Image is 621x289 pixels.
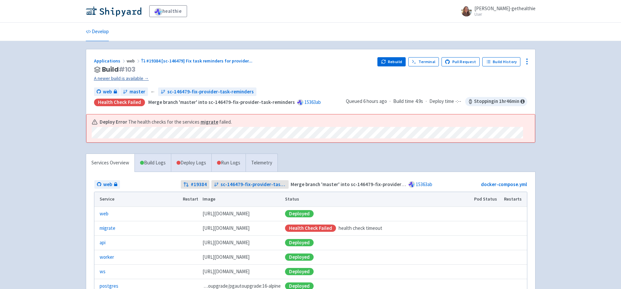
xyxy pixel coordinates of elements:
[148,99,295,105] strong: Merge branch 'master' into sc-146479-fix-provider-task-reminders
[442,57,480,66] a: Pull Request
[203,225,250,232] span: [DOMAIN_NAME][URL]
[465,97,527,106] span: Stopping in 1 hr 46 min
[457,6,536,16] a: [PERSON_NAME]-gethealthie User
[482,57,520,66] a: Build History
[304,99,321,105] a: 15363ab
[363,98,387,104] time: 6 hours ago
[100,253,114,261] a: worker
[86,6,141,16] img: Shipyard logo
[285,210,314,217] div: Deployed
[211,180,289,189] a: sc-146479-fix-provider-task-reminders
[151,88,155,96] span: ←
[100,118,127,126] b: Deploy Error
[211,154,246,172] a: Run Logs
[141,58,254,64] a: #19384 [sc-146479] Fix task reminders for provider...
[120,87,148,96] a: master
[346,98,387,104] span: Queued
[119,65,135,74] span: # 103
[455,98,461,105] span: -:--
[100,268,106,276] a: ws
[135,154,171,172] a: Build Logs
[200,192,283,206] th: Image
[203,210,250,218] span: [DOMAIN_NAME][URL]
[181,192,201,206] th: Restart
[128,118,232,126] span: The health checks for the services failed.
[416,181,432,187] a: 15363ab
[481,181,527,187] a: docker-compose.yml
[167,88,254,96] span: sc-146479-fix-provider-task-reminders
[103,88,112,96] span: web
[429,98,454,105] span: Deploy time
[130,88,145,96] span: master
[94,75,372,82] a: A newer build is available →
[181,180,209,189] a: #19384
[94,192,181,206] th: Service
[100,239,106,247] a: api
[285,253,314,261] div: Deployed
[191,181,207,188] strong: # 19384
[474,5,536,12] span: [PERSON_NAME]-gethealthie
[203,239,250,247] span: [DOMAIN_NAME][URL]
[377,57,406,66] button: Rebuild
[86,23,109,41] a: Develop
[346,97,527,106] div: · ·
[285,225,470,232] div: health check timeout
[100,225,115,232] a: migrate
[203,253,250,261] span: [DOMAIN_NAME][URL]
[103,181,112,188] span: web
[415,98,423,105] span: 4.9s
[502,192,527,206] th: Restarts
[221,181,286,188] span: sc-146479-fix-provider-task-reminders
[100,210,108,218] a: web
[472,192,502,206] th: Pod Status
[127,58,141,64] span: web
[102,66,136,73] span: Build
[474,12,536,16] small: User
[171,154,211,172] a: Deploy Logs
[393,98,414,105] span: Build time
[94,87,120,96] a: web
[285,239,314,246] div: Deployed
[149,5,187,17] a: healthie
[94,58,127,64] a: Applications
[94,180,120,189] a: web
[246,154,277,172] a: Telemetry
[291,181,437,187] strong: Merge branch 'master' into sc-146479-fix-provider-task-reminders
[285,268,314,275] div: Deployed
[158,87,256,96] a: sc-146479-fix-provider-task-reminders
[285,225,336,232] div: Health check failed
[201,119,218,125] a: migrate
[86,154,134,172] a: Services Overview
[283,192,472,206] th: Status
[203,268,250,276] span: [DOMAIN_NAME][URL]
[408,57,439,66] a: Terminal
[146,58,252,64] span: #19384 [sc-146479] Fix task reminders for provider ...
[94,99,145,106] div: Health check failed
